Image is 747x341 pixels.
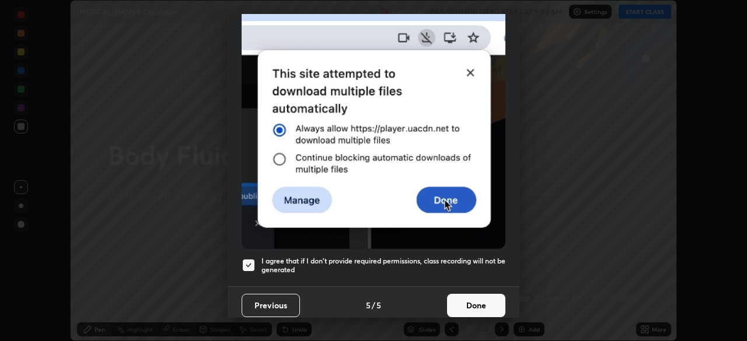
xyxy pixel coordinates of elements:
[366,299,371,311] h4: 5
[447,294,505,317] button: Done
[372,299,375,311] h4: /
[261,256,505,275] h5: I agree that if I don't provide required permissions, class recording will not be generated
[242,294,300,317] button: Previous
[376,299,381,311] h4: 5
